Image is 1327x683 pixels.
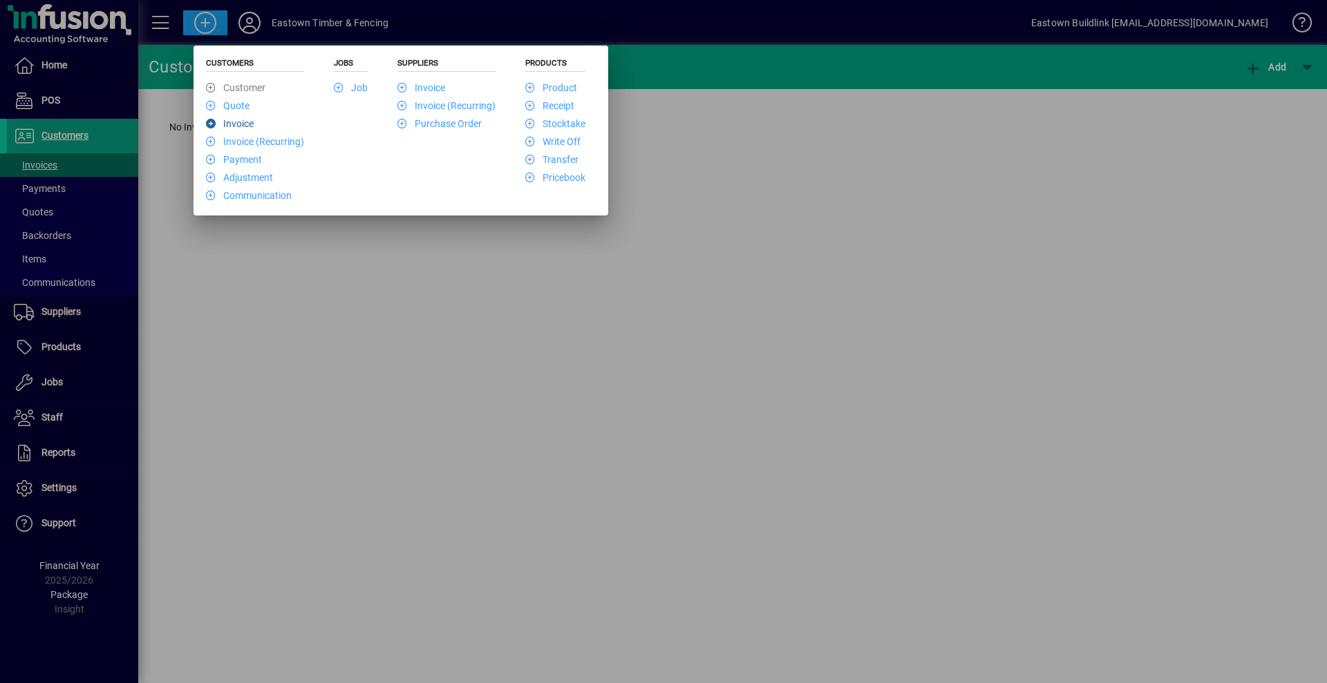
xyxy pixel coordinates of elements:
[397,82,445,93] a: Invoice
[206,118,254,129] a: Invoice
[206,154,262,165] a: Payment
[397,118,482,129] a: Purchase Order
[525,58,585,72] h5: Products
[334,58,368,72] h5: Jobs
[206,172,273,183] a: Adjustment
[525,154,578,165] a: Transfer
[206,100,250,111] a: Quote
[525,118,585,129] a: Stocktake
[206,136,304,147] a: Invoice (Recurring)
[206,58,304,72] h5: Customers
[397,58,496,72] h5: Suppliers
[525,82,577,93] a: Product
[525,172,585,183] a: Pricebook
[397,100,496,111] a: Invoice (Recurring)
[525,100,574,111] a: Receipt
[206,190,292,201] a: Communication
[334,82,368,93] a: Job
[525,136,581,147] a: Write Off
